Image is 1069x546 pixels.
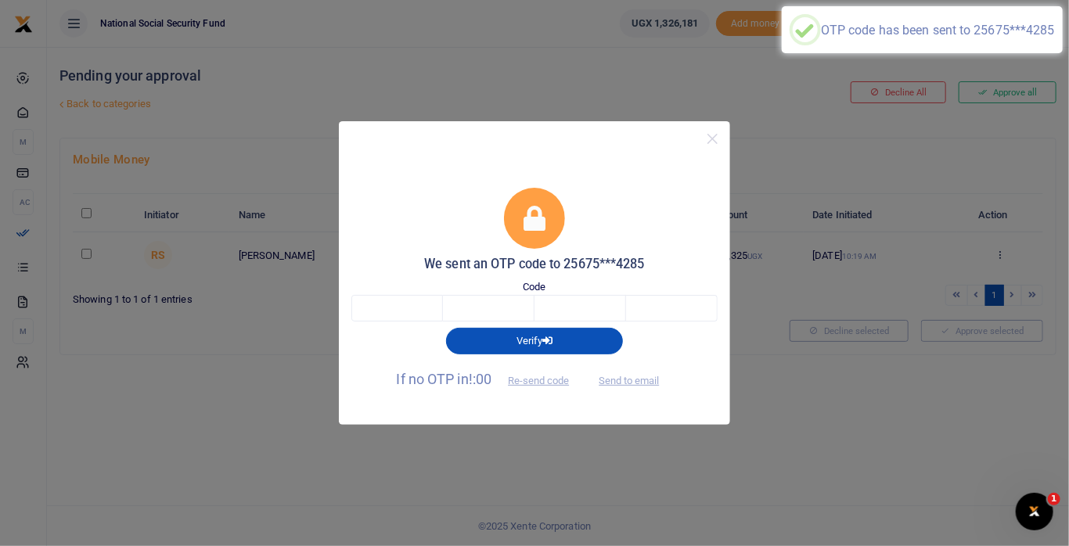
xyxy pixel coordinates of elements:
iframe: Intercom live chat [1016,493,1053,530]
button: Close [701,128,724,150]
span: !:00 [469,371,491,387]
button: Verify [446,328,623,354]
label: Code [523,279,545,295]
span: If no OTP in [397,371,583,387]
div: OTP code has been sent to 25675***4285 [821,23,1055,38]
span: 1 [1048,493,1060,505]
h5: We sent an OTP code to 25675***4285 [351,257,718,272]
